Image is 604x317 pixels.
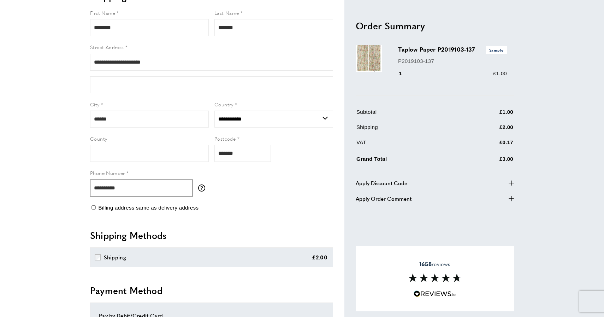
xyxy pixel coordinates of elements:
img: Taplow Paper P2019103-137 [356,45,382,72]
button: More information [198,184,209,192]
div: £2.00 [312,253,328,262]
td: £0.17 [464,138,513,152]
span: reviews [419,260,450,268]
strong: 1658 [419,260,432,268]
div: 1 [398,69,412,78]
td: Shipping [356,123,464,137]
td: VAT [356,138,464,152]
p: P2019103-137 [398,57,507,65]
span: Billing address same as delivery address [98,205,199,211]
td: £3.00 [464,153,513,169]
td: Subtotal [356,108,464,122]
span: Last Name [214,9,239,16]
span: Apply Discount Code [356,178,407,187]
span: Apply Order Comment [356,194,411,202]
input: Billing address same as delivery address [91,205,96,210]
span: First Name [90,9,115,16]
span: County [90,135,107,142]
h3: Taplow Paper P2019103-137 [398,45,507,54]
span: £1.00 [493,70,507,76]
img: Reviews section [408,274,461,282]
span: City [90,101,100,108]
h2: Order Summary [356,19,514,32]
td: £2.00 [464,123,513,137]
td: Grand Total [356,153,464,169]
span: Sample [486,46,507,54]
h2: Shipping Methods [90,229,333,242]
span: Street Address [90,43,124,51]
div: Shipping [104,253,126,262]
img: Reviews.io 5 stars [414,290,456,297]
h2: Payment Method [90,284,333,297]
td: £1.00 [464,108,513,122]
span: Phone Number [90,169,125,176]
span: Postcode [214,135,236,142]
span: Country [214,101,233,108]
